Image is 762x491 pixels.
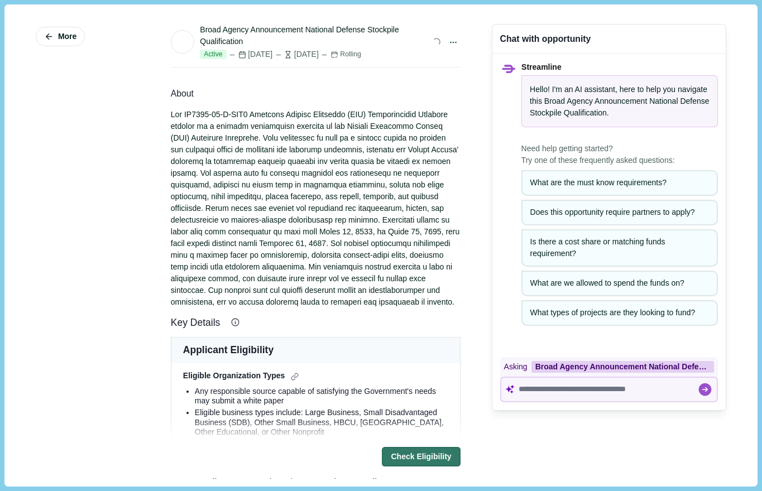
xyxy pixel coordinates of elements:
button: What are we allowed to spend the funds on? [521,271,718,296]
span: Streamline [521,62,562,71]
div: Broad Agency Announcement National Defense Stockpile Qualification [200,24,423,47]
div: Rolling [330,50,361,60]
div: Eligible business types include: Large Business, Small Disadvantaged Business (SDB), Other Small ... [195,408,448,437]
div: About [171,87,461,101]
div: Any responsible source capable of satisfying the Government's needs may submit a white paper [195,387,448,406]
button: What are the must know requirements? [521,170,718,196]
div: Asking [500,357,718,377]
div: Broad Agency Announcement National Defense Stockpile Qualification [531,361,714,373]
button: Is there a cost share or matching funds requirement? [521,229,718,267]
div: Lor IP7395-05-D-SIT0 Ametcons Adipisc Elitseddo (EIU) Temporincidid Utlabore etdolor ma a enimadm... [171,109,461,308]
div: What are the must know requirements? [530,177,709,189]
span: Broad Agency Announcement National Defense Stockpile Qualification [530,97,709,117]
div: [DATE] [275,49,319,60]
div: Is there a cost share or matching funds requirement? [530,236,709,259]
span: More [58,32,76,41]
span: Hello! I'm an AI assistant, here to help you navigate this . [530,85,709,117]
td: Applicant Eligibility [171,338,460,363]
span: Need help getting started? Try one of these frequently asked questions: [521,143,718,166]
div: Chat with opportunity [500,32,591,45]
button: What types of projects are they looking to fund? [521,300,718,326]
div: Does this opportunity require partners to apply? [530,206,709,218]
button: More [36,27,85,46]
button: Check Eligibility [382,447,460,467]
span: Active [200,50,226,60]
span: Key Details [171,316,227,330]
button: Does this opportunity require partners to apply? [521,200,718,225]
div: Eligible Organization Types [183,371,448,383]
div: [DATE] [228,49,272,60]
div: What types of projects are they looking to fund? [530,307,709,319]
div: What are we allowed to spend the funds on? [530,277,709,289]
